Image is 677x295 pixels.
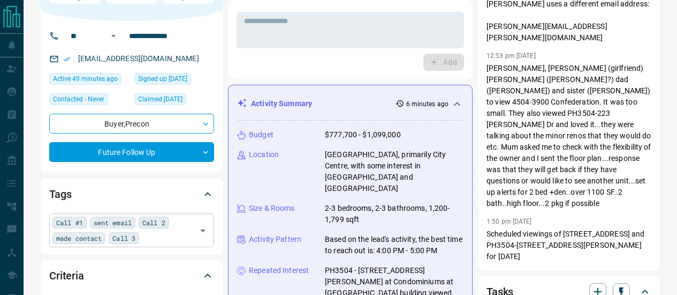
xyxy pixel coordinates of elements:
div: Tags [49,181,214,207]
p: Scheduled viewings of [STREET_ADDRESS] and PH3504-[STREET_ADDRESS][PERSON_NAME] for [DATE] [486,228,651,262]
p: 2-3 bedrooms, 2-3 bathrooms, 1,200-1,799 sqft [325,203,463,225]
span: Claimed [DATE] [138,94,182,105]
button: Open [195,223,210,238]
span: made contact [56,233,102,244]
div: Future Follow Up [49,142,214,162]
span: Active 49 minutes ago [53,73,118,84]
p: 6 minutes ago [406,99,448,109]
h2: Tags [49,186,71,203]
span: sent email [94,217,132,228]
span: Call #1 [56,217,83,228]
p: Budget [249,129,273,141]
span: Signed up [DATE] [138,73,187,84]
span: Call 2 [142,217,165,228]
p: $777,700 - $1,099,000 [325,129,401,141]
p: Repeated Interest [249,265,309,276]
p: Location [249,149,279,160]
a: [EMAIL_ADDRESS][DOMAIN_NAME] [78,54,199,63]
p: [GEOGRAPHIC_DATA], primarily City Centre, with some interest in [GEOGRAPHIC_DATA] and [GEOGRAPHIC... [325,149,463,194]
span: Call 3 [112,233,135,244]
p: Activity Pattern [249,234,301,245]
p: Size & Rooms [249,203,295,214]
div: Fri Jan 26 2024 [134,73,214,88]
button: Open [107,29,120,42]
div: Buyer , Precon [49,114,214,134]
p: 1:50 pm [DATE] [486,218,532,225]
div: Criteria [49,263,214,289]
p: Based on the lead's activity, the best time to reach out is: 4:00 PM - 5:00 PM [325,234,463,256]
span: Contacted - Never [53,94,104,105]
div: Mon Oct 13 2025 [49,73,129,88]
p: Activity Summary [251,98,312,109]
p: [PERSON_NAME], [PERSON_NAME] (girlfriend) [PERSON_NAME] ([PERSON_NAME]?) dad ([PERSON_NAME]) and ... [486,63,651,209]
div: Thu Jan 23 2025 [134,93,214,108]
p: 12:53 pm [DATE] [486,52,536,60]
div: Activity Summary6 minutes ago [237,94,463,114]
h2: Criteria [49,267,84,284]
svg: Email Verified [63,55,71,63]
